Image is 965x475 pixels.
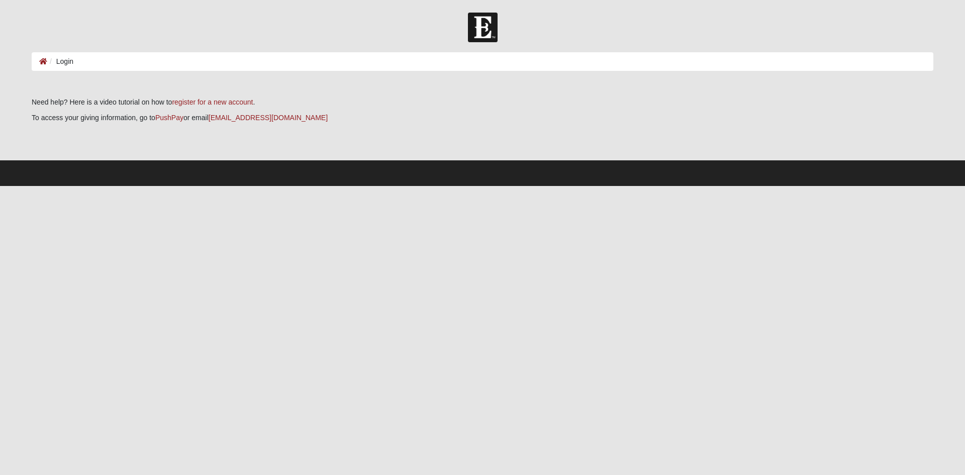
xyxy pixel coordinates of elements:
[32,113,933,123] p: To access your giving information, go to or email
[32,97,933,108] p: Need help? Here is a video tutorial on how to .
[155,114,183,122] a: PushPay
[468,13,498,42] img: Church of Eleven22 Logo
[209,114,328,122] a: [EMAIL_ADDRESS][DOMAIN_NAME]
[47,56,73,67] li: Login
[172,98,253,106] a: register for a new account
